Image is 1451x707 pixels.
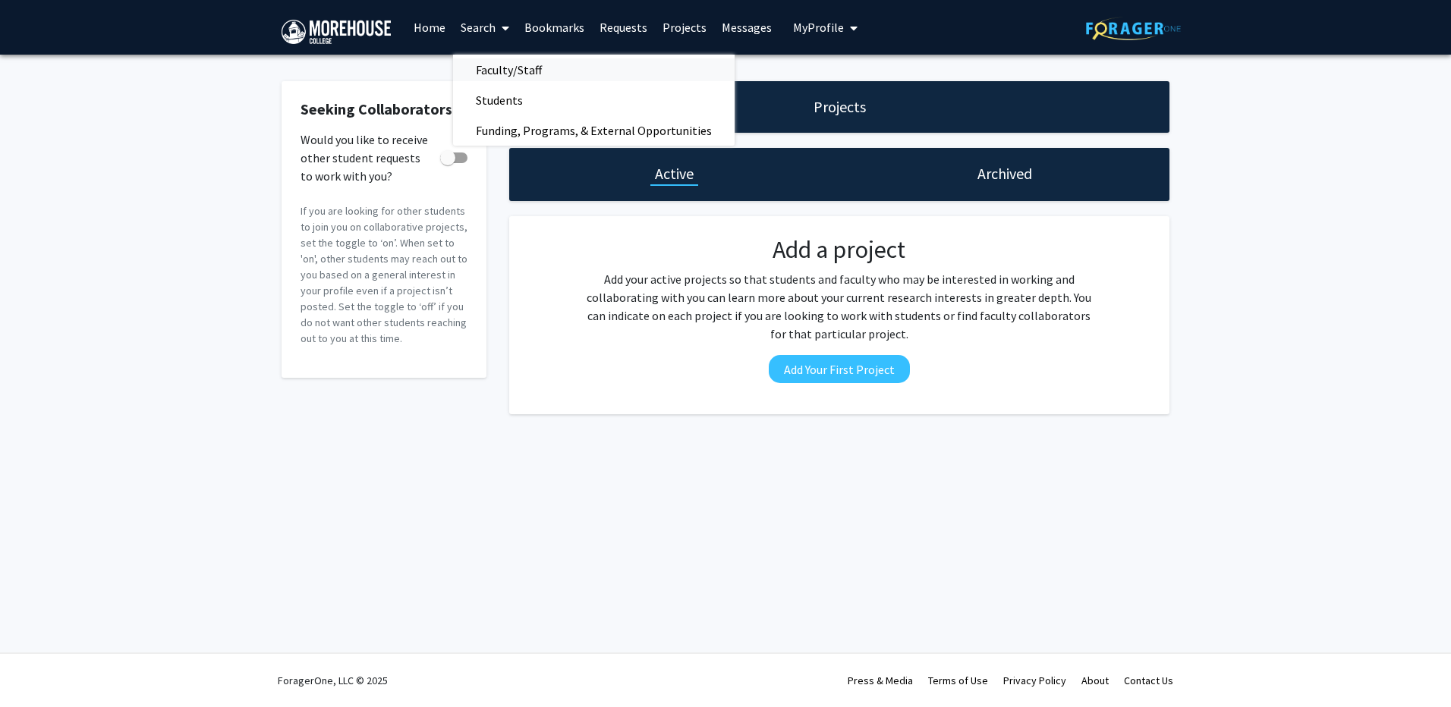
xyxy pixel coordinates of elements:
h1: Projects [814,96,866,118]
a: Bookmarks [517,1,592,54]
span: Would you like to receive other student requests to work with you? [301,130,434,185]
h2: Add a project [582,235,1097,264]
p: Add your active projects so that students and faculty who may be interested in working and collab... [582,270,1097,343]
a: Privacy Policy [1003,674,1066,687]
h2: Seeking Collaborators? [301,100,467,118]
a: About [1081,674,1109,687]
a: Funding, Programs, & External Opportunities [453,119,735,142]
a: Contact Us [1124,674,1173,687]
a: Press & Media [848,674,913,687]
a: Projects [655,1,714,54]
a: Students [453,89,735,112]
h1: Archived [977,163,1032,184]
div: ForagerOne, LLC © 2025 [278,654,388,707]
span: Faculty/Staff [453,55,565,85]
a: Messages [714,1,779,54]
h1: Active [655,163,694,184]
p: If you are looking for other students to join you on collaborative projects, set the toggle to ‘o... [301,203,467,347]
a: Home [406,1,453,54]
a: Faculty/Staff [453,58,735,81]
span: Students [453,85,546,115]
a: Requests [592,1,655,54]
img: ForagerOne Logo [1086,17,1181,40]
a: Terms of Use [928,674,988,687]
a: Search [453,1,517,54]
img: Morehouse College Logo [282,20,391,44]
span: Funding, Programs, & External Opportunities [453,115,735,146]
iframe: Chat [11,639,65,696]
span: My Profile [793,20,844,35]
button: Add Your First Project [769,355,910,383]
